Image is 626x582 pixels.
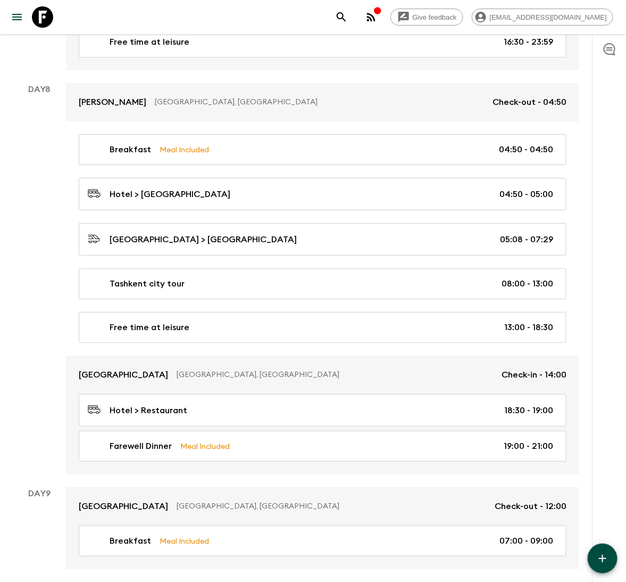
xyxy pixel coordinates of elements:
p: Free time at leisure [110,321,189,334]
p: Tashkent city tour [110,277,185,290]
p: 18:30 - 19:00 [504,404,553,417]
span: Give feedback [407,13,463,21]
a: [GEOGRAPHIC_DATA][GEOGRAPHIC_DATA], [GEOGRAPHIC_DATA]Check-out - 12:00 [66,487,579,526]
p: 08:00 - 13:00 [502,277,553,290]
a: Tashkent city tour08:00 - 13:00 [79,268,566,299]
p: Hotel > [GEOGRAPHIC_DATA] [110,188,230,201]
p: Check-out - 12:00 [495,500,566,513]
a: BreakfastMeal Included07:00 - 09:00 [79,526,566,556]
span: [EMAIL_ADDRESS][DOMAIN_NAME] [484,13,613,21]
p: Free time at leisure [110,36,189,48]
p: Meal Included [180,440,230,452]
a: Farewell DinnerMeal Included19:00 - 21:00 [79,431,566,462]
a: Free time at leisure13:00 - 18:30 [79,312,566,343]
p: [PERSON_NAME] [79,96,146,109]
p: 16:30 - 23:59 [504,36,553,48]
p: Day 8 [13,83,66,96]
a: Free time at leisure16:30 - 23:59 [79,27,566,58]
a: BreakfastMeal Included04:50 - 04:50 [79,134,566,165]
p: 04:50 - 05:00 [499,188,553,201]
p: [GEOGRAPHIC_DATA] [79,500,168,513]
p: 04:50 - 04:50 [499,143,553,156]
p: [GEOGRAPHIC_DATA], [GEOGRAPHIC_DATA] [177,370,493,380]
p: Meal Included [160,144,209,155]
div: [EMAIL_ADDRESS][DOMAIN_NAME] [472,9,613,26]
a: Hotel > [GEOGRAPHIC_DATA]04:50 - 05:00 [79,178,566,210]
p: 07:00 - 09:00 [499,535,553,547]
a: [PERSON_NAME][GEOGRAPHIC_DATA], [GEOGRAPHIC_DATA]Check-out - 04:50 [66,83,579,121]
p: Hotel > Restaurant [110,404,187,417]
p: Day 9 [13,487,66,500]
p: [GEOGRAPHIC_DATA], [GEOGRAPHIC_DATA] [177,501,486,512]
p: Breakfast [110,535,151,547]
p: [GEOGRAPHIC_DATA], [GEOGRAPHIC_DATA] [155,97,484,108]
p: 13:00 - 18:30 [504,321,553,334]
p: Meal Included [160,535,209,547]
p: Check-in - 14:00 [502,368,566,381]
button: search adventures [331,6,352,28]
p: Farewell Dinner [110,440,172,453]
button: menu [6,6,28,28]
a: [GEOGRAPHIC_DATA][GEOGRAPHIC_DATA], [GEOGRAPHIC_DATA]Check-in - 14:00 [66,356,579,394]
p: 19:00 - 21:00 [504,440,553,453]
p: Check-out - 04:50 [493,96,566,109]
p: [GEOGRAPHIC_DATA] > [GEOGRAPHIC_DATA] [110,233,297,246]
a: Give feedback [390,9,463,26]
p: [GEOGRAPHIC_DATA] [79,368,168,381]
p: 05:08 - 07:29 [500,233,553,246]
a: [GEOGRAPHIC_DATA] > [GEOGRAPHIC_DATA]05:08 - 07:29 [79,223,566,256]
p: Breakfast [110,143,151,156]
a: Hotel > Restaurant18:30 - 19:00 [79,394,566,427]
